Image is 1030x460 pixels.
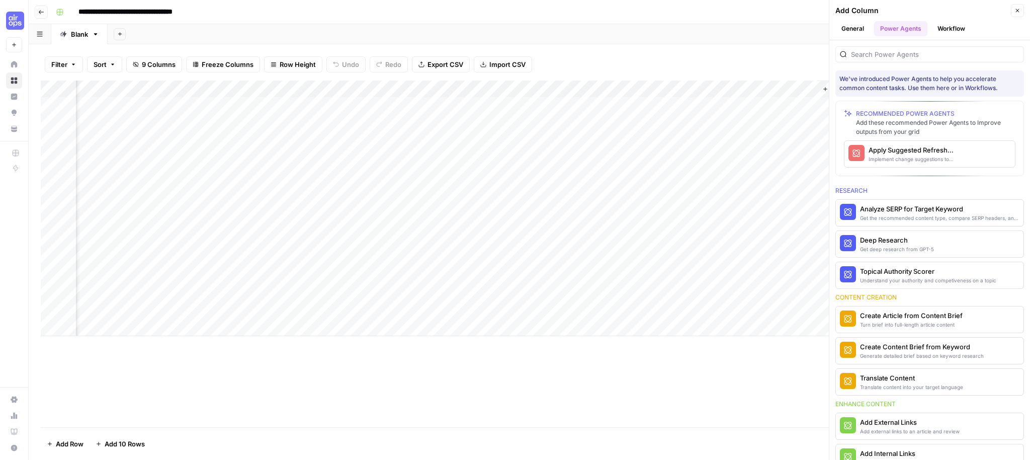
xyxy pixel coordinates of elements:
div: Blank [71,29,88,39]
a: Learning Hub [6,424,22,440]
a: Blank [51,24,108,44]
a: Home [6,56,22,72]
button: Help + Support [6,440,22,456]
button: Add External LinksAdd external links to an article and review [836,413,1023,439]
span: Freeze Columns [202,59,253,69]
div: Recommended Power Agents [856,109,1015,118]
button: Workflow [931,21,971,36]
button: Topical Authority ScorerUnderstand your authority and competiveness on a topic [836,262,1023,288]
button: General [835,21,870,36]
button: Apply Suggested Refresh ChangesImplement change suggestions to improve content [844,141,961,167]
div: Turn brief into full-length article content [860,321,963,329]
a: Opportunities [6,105,22,121]
div: Enhance content [835,400,1024,409]
span: Add Row [56,439,83,449]
button: Power Agents [874,21,927,36]
div: Translate Content [860,373,963,383]
button: Deep ResearchGet deep research from GPT-5 [836,231,1023,257]
button: Add Column [818,83,871,96]
div: Get the recommended content type, compare SERP headers, and analyze SERP patterns [860,214,1019,222]
div: Topical Authority Scorer [860,266,996,276]
a: Settings [6,392,22,408]
button: Undo [326,56,366,72]
div: Get deep research from GPT-5 [860,245,934,253]
div: We've introduced Power Agents to help you accelerate common content tasks. Use them here or in Wo... [839,74,1020,93]
button: Add 10 Rows [90,436,151,452]
div: Understand your authority and competiveness on a topic [860,276,996,284]
button: Translate ContentTranslate content into your target language [836,369,1023,395]
button: Redo [370,56,408,72]
div: Generate detailed brief based on keyword research [860,352,984,360]
button: Add Row [41,436,90,452]
div: Add Internal Links [860,448,955,458]
button: Export CSV [412,56,470,72]
span: Export CSV [427,59,463,69]
span: Filter [51,59,67,69]
div: Add external links to an article and review [860,427,960,435]
span: Add 10 Rows [105,439,145,449]
img: September Cohort Logo [6,12,24,30]
button: Freeze Columns [186,56,260,72]
button: Workspace: September Cohort [6,8,22,33]
div: Implement change suggestions to improve content [869,155,957,163]
div: Create Article from Content Brief [860,311,963,321]
a: Browse [6,72,22,89]
button: Analyze SERP for Target KeywordGet the recommended content type, compare SERP headers, and analyz... [836,200,1023,226]
button: Row Height [264,56,322,72]
button: Create Content Brief from KeywordGenerate detailed brief based on keyword research [836,338,1023,364]
a: Your Data [6,121,22,137]
span: Undo [342,59,359,69]
button: Create Article from Content BriefTurn brief into full-length article content [836,306,1023,333]
div: Deep Research [860,235,934,245]
button: Filter [45,56,83,72]
button: 9 Columns [126,56,182,72]
button: Import CSV [474,56,532,72]
div: Research [835,186,1024,195]
div: Translate content into your target language [860,383,963,391]
div: Content creation [835,293,1024,302]
span: Import CSV [489,59,526,69]
a: Insights [6,89,22,105]
div: Analyze SERP for Target Keyword [860,204,1019,214]
button: Sort [87,56,122,72]
input: Search Power Agents [851,49,1019,59]
span: Sort [94,59,107,69]
div: Apply Suggested Refresh Changes [869,145,957,155]
span: Row Height [280,59,316,69]
span: Redo [385,59,401,69]
div: Create Content Brief from Keyword [860,342,984,352]
div: Add External Links [860,417,960,427]
a: Usage [6,408,22,424]
span: 9 Columns [142,59,176,69]
div: Add these recommended Power Agents to Improve outputs from your grid [856,118,1015,136]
